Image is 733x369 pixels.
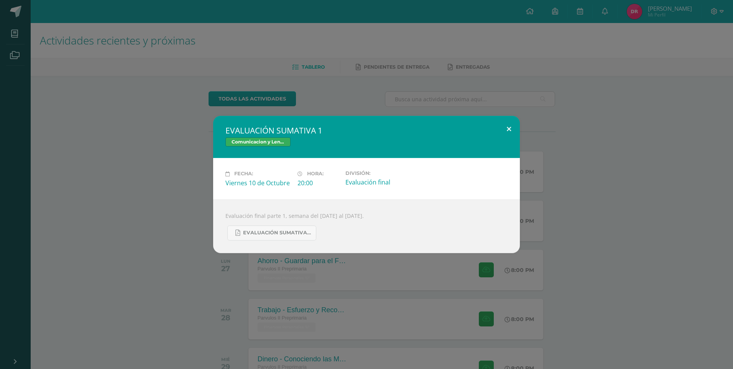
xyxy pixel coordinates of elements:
[225,137,291,147] span: Comunicacion y Lenguaje
[234,171,253,177] span: Fecha:
[498,116,520,142] button: Close (Esc)
[227,226,316,241] a: EVALUACIÓN SUMATIVA PARTE 1.pdf
[307,171,324,177] span: Hora:
[225,179,291,187] div: Viernes 10 de Octubre
[297,179,339,187] div: 20:00
[345,178,411,186] div: Evaluación final
[243,230,312,236] span: EVALUACIÓN SUMATIVA PARTE 1.pdf
[225,125,508,136] h2: EVALUACIÓN SUMATIVA 1
[213,199,520,253] div: Evaluación final parte 1, semana del [DATE] al [DATE].
[345,170,411,176] label: División:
